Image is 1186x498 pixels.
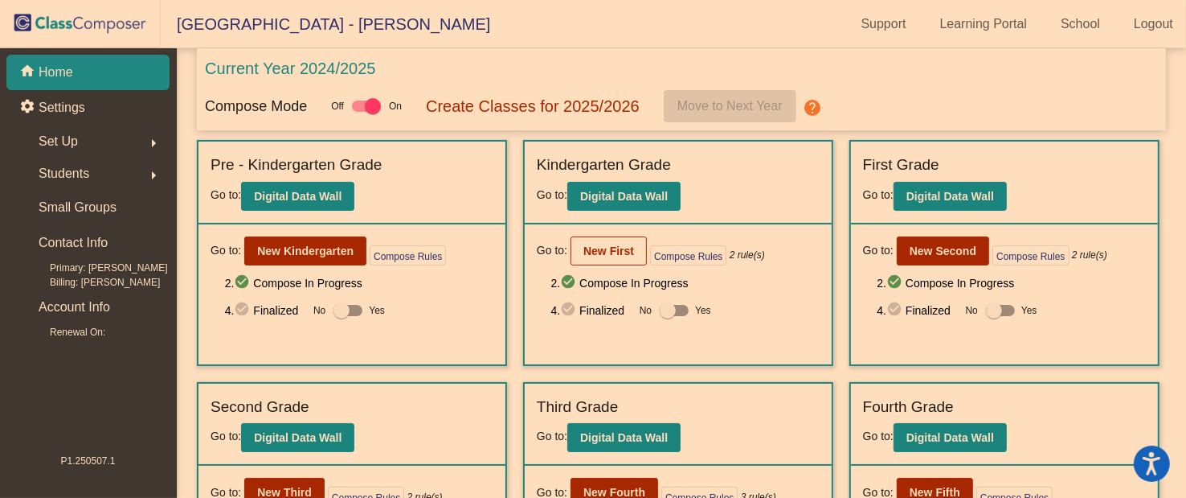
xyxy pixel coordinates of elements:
[426,94,640,118] p: Create Classes for 2025/2026
[1072,248,1107,262] i: 2 rule(s)
[537,430,567,442] span: Go to:
[39,196,117,219] p: Small Groups
[24,325,105,340] span: Renewal On:
[677,99,783,113] span: Move to Next Year
[241,182,354,211] button: Digital Data Wall
[650,245,726,265] button: Compose Rules
[389,99,402,113] span: On
[863,242,894,259] span: Go to:
[580,190,668,203] b: Digital Data Wall
[906,190,994,203] b: Digital Data Wall
[580,431,668,444] b: Digital Data Wall
[161,11,490,37] span: [GEOGRAPHIC_DATA] - [PERSON_NAME]
[225,301,305,320] span: 4. Finalized
[370,245,446,265] button: Compose Rules
[803,98,822,117] mat-icon: help
[966,303,978,318] span: No
[254,431,341,444] b: Digital Data Wall
[19,63,39,82] mat-icon: home
[234,301,253,320] mat-icon: check_circle
[369,301,385,320] span: Yes
[695,301,711,320] span: Yes
[211,396,309,419] label: Second Grade
[894,423,1007,452] button: Digital Data Wall
[863,430,894,442] span: Go to:
[897,237,989,265] button: New Second
[211,242,241,259] span: Go to:
[863,154,939,177] label: First Grade
[894,182,1007,211] button: Digital Data Wall
[241,423,354,452] button: Digital Data Wall
[927,11,1041,37] a: Learning Portal
[205,96,307,117] p: Compose Mode
[257,245,354,257] b: New Kindergarten
[537,154,671,177] label: Kindergarten Grade
[537,396,618,419] label: Third Grade
[877,301,957,320] span: 4. Finalized
[886,274,906,293] mat-icon: check_circle
[211,188,241,201] span: Go to:
[863,396,954,419] label: Fourth Grade
[313,303,325,318] span: No
[225,274,493,293] span: 2. Compose In Progress
[144,166,163,185] mat-icon: arrow_right
[24,275,160,290] span: Billing: [PERSON_NAME]
[331,99,344,113] span: Off
[560,274,579,293] mat-icon: check_circle
[537,188,567,201] span: Go to:
[571,237,647,265] button: New First
[640,303,652,318] span: No
[24,261,168,275] span: Primary: [PERSON_NAME]
[992,245,1069,265] button: Compose Rules
[1121,11,1186,37] a: Logout
[910,245,976,257] b: New Second
[39,232,108,254] p: Contact Info
[551,301,632,320] span: 4. Finalized
[567,182,681,211] button: Digital Data Wall
[877,274,1145,293] span: 2. Compose In Progress
[39,163,89,185] span: Students
[144,134,163,153] mat-icon: arrow_right
[1021,301,1037,320] span: Yes
[244,237,366,265] button: New Kindergarten
[567,423,681,452] button: Digital Data Wall
[560,301,579,320] mat-icon: check_circle
[583,245,634,257] b: New First
[849,11,919,37] a: Support
[886,301,906,320] mat-icon: check_circle
[1048,11,1113,37] a: School
[39,63,73,82] p: Home
[906,431,994,444] b: Digital Data Wall
[211,154,382,177] label: Pre - Kindergarten Grade
[39,130,78,153] span: Set Up
[863,188,894,201] span: Go to:
[211,430,241,442] span: Go to:
[254,190,341,203] b: Digital Data Wall
[19,98,39,117] mat-icon: settings
[39,296,110,319] p: Account Info
[234,274,253,293] mat-icon: check_circle
[205,56,375,80] p: Current Year 2024/2025
[537,242,567,259] span: Go to:
[664,90,796,122] button: Move to Next Year
[39,98,85,117] p: Settings
[730,248,765,262] i: 2 rule(s)
[551,274,820,293] span: 2. Compose In Progress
